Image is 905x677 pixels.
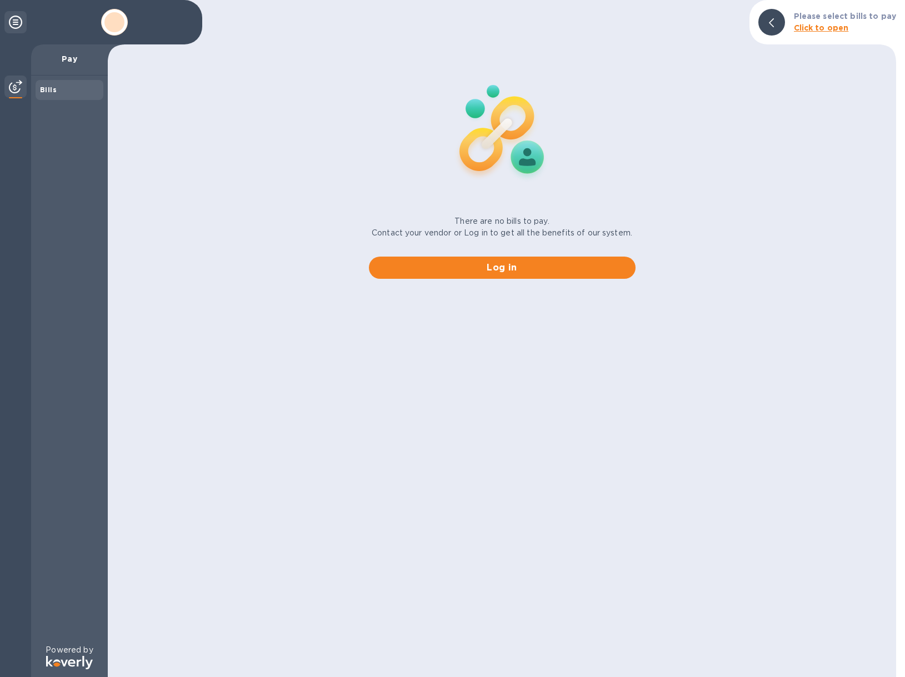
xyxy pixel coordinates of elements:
[794,23,849,32] b: Click to open
[40,86,57,94] b: Bills
[794,12,896,21] b: Please select bills to pay
[46,644,93,656] p: Powered by
[40,53,99,64] p: Pay
[46,656,93,669] img: Logo
[369,257,636,279] button: Log in
[378,261,627,274] span: Log in
[372,215,632,239] p: There are no bills to pay. Contact your vendor or Log in to get all the benefits of our system.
